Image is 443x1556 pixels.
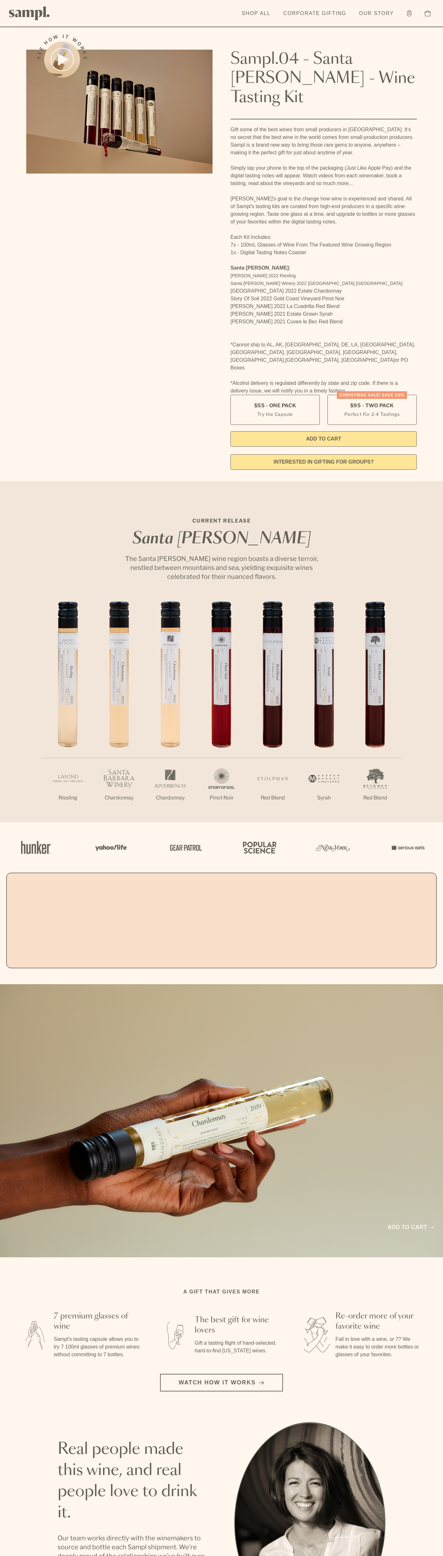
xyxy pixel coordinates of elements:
p: Riesling [42,794,93,802]
a: Add to cart [387,1223,434,1232]
li: 3 / 7 [145,602,196,822]
em: Santa [PERSON_NAME] [132,531,311,547]
li: 7 / 7 [350,602,401,822]
p: Red Blend [350,794,401,802]
span: , [284,357,285,363]
img: Sampl logo [9,6,50,20]
h2: A gift that gives more [183,1288,260,1296]
li: Story Of Soil 2022 Gold Coast Vineyard Pinot Noir [230,295,417,303]
img: Sampl.04 - Santa Barbara - Wine Tasting Kit [26,50,213,174]
img: Artboard_3_0b291449-6e8c-4d07-b2c2-3f3601a19cd1_x450.png [314,834,352,861]
li: 4 / 7 [196,602,247,822]
p: Syrah [298,794,350,802]
img: Artboard_1_c8cd28af-0030-4af1-819c-248e302c7f06_x450.png [17,834,55,861]
img: Artboard_7_5b34974b-f019-449e-91fb-745f8d0877ee_x450.png [388,834,426,861]
img: Artboard_4_28b4d326-c26e-48f9-9c80-911f17d6414e_x450.png [239,834,278,861]
h2: Real people made this wine, and real people love to drink it. [58,1439,209,1523]
h3: 7 premium glasses of wine [54,1311,141,1332]
p: Sampl's tasting capsule allows you to try 7 100ml glasses of premium wines without committing to ... [54,1335,141,1358]
p: Chardonnay [145,794,196,802]
a: Our Story [356,6,397,20]
p: Fall in love with a wine, or 7? We make it easy to order more bottles or glasses of your favorites. [335,1335,423,1358]
a: Shop All [238,6,274,20]
li: 1 / 7 [42,602,93,822]
img: Artboard_6_04f9a106-072f-468a-bdd7-f11783b05722_x450.png [91,834,129,861]
h3: The best gift for wine lovers [195,1315,282,1335]
li: 2 / 7 [93,602,145,822]
a: interested in gifting for groups? [230,454,417,470]
span: Santa [PERSON_NAME] Winery 2022 [GEOGRAPHIC_DATA] [GEOGRAPHIC_DATA] [230,281,402,286]
li: [PERSON_NAME] 2022 La Cuadrilla Red Blend [230,303,417,310]
span: $95 - Two Pack [350,402,394,409]
p: Chardonnay [93,794,145,802]
span: [PERSON_NAME] 2022 Riesling [230,273,296,278]
button: See how it works [44,42,80,77]
div: Christmas SALE! Save 20% [337,391,407,399]
li: [GEOGRAPHIC_DATA] 2022 Estate Chardonnay [230,287,417,295]
a: Corporate Gifting [280,6,350,20]
small: Perfect For 2-4 Tastings [344,411,399,417]
img: Artboard_5_7fdae55a-36fd-43f7-8bfd-f74a06a2878e_x450.png [165,834,204,861]
button: Add to Cart [230,431,417,447]
li: 5 / 7 [247,602,298,822]
p: Pinot Noir [196,794,247,802]
p: CURRENT RELEASE [119,517,324,525]
li: 6 / 7 [298,602,350,822]
button: Watch how it works [160,1374,283,1391]
li: [PERSON_NAME] 2021 Estate Grown Syrah [230,310,417,318]
p: Red Blend [247,794,298,802]
h1: Sampl.04 - Santa [PERSON_NAME] - Wine Tasting Kit [230,50,417,107]
small: Try the Capsule [257,411,293,417]
p: Gift a tasting flight of hand-selected, hard-to-find [US_STATE] wines. [195,1339,282,1355]
span: [GEOGRAPHIC_DATA], [GEOGRAPHIC_DATA] [285,357,395,363]
div: Gift some of the best wines from small producers in [GEOGRAPHIC_DATA]. It’s no secret that the be... [230,126,417,395]
h3: Re-order more of your favorite wine [335,1311,423,1332]
p: The Santa [PERSON_NAME] wine region boasts a diverse terroir, nestled between mountains and sea, ... [119,554,324,581]
li: [PERSON_NAME] 2021 Cuvee le Bec Red Blend [230,318,417,326]
strong: Santa [PERSON_NAME]: [230,265,291,271]
span: $55 - One Pack [254,402,296,409]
